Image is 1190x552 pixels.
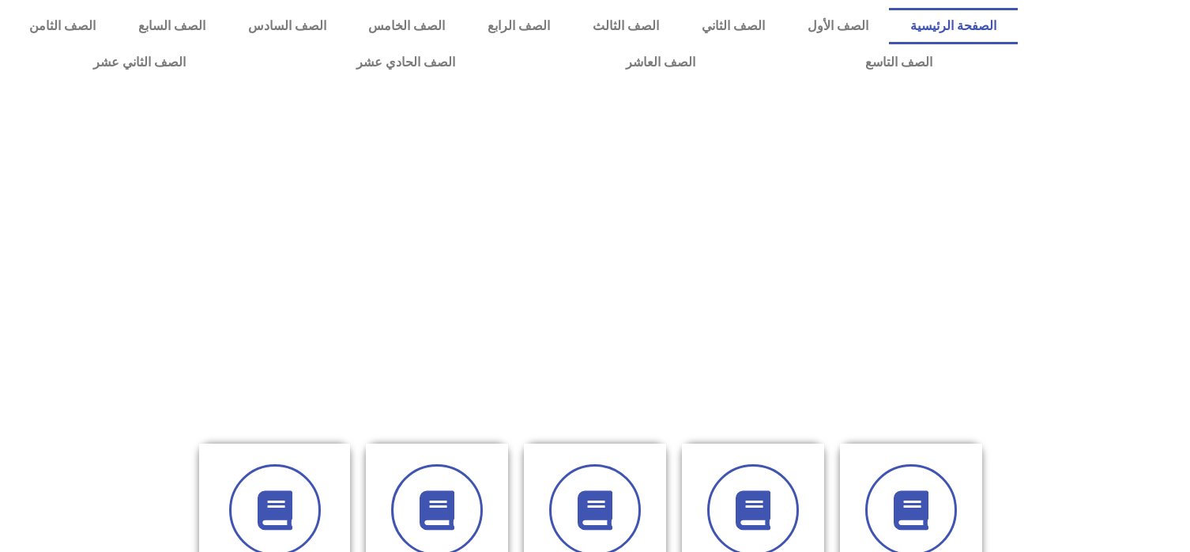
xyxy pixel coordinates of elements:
a: الصف السادس [227,8,348,44]
a: الصفحة الرئيسية [889,8,1018,44]
a: الصف الثالث [571,8,680,44]
a: الصف الرابع [466,8,571,44]
a: الصف السابع [117,8,227,44]
a: الصف الأول [786,8,890,44]
a: الصف الثاني عشر [8,44,271,81]
a: الصف الخامس [347,8,466,44]
a: الصف الثامن [8,8,117,44]
a: الصف العاشر [540,44,781,81]
a: الصف الثاني [680,8,786,44]
a: الصف الحادي عشر [271,44,540,81]
a: الصف التاسع [780,44,1018,81]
